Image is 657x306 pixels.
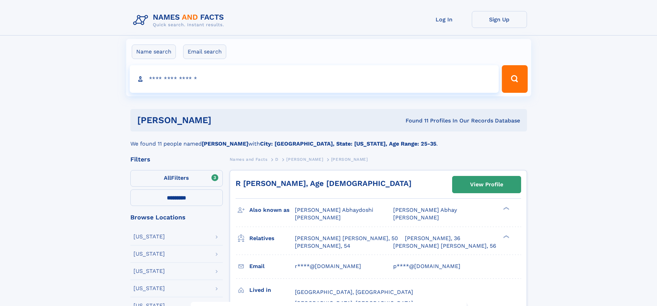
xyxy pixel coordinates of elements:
[249,284,295,296] h3: Lived in
[331,157,368,162] span: [PERSON_NAME]
[202,140,248,147] b: [PERSON_NAME]
[393,214,439,221] span: [PERSON_NAME]
[295,235,398,242] a: [PERSON_NAME] [PERSON_NAME], 50
[295,207,373,213] span: [PERSON_NAME] Abhaydoshi
[308,117,520,125] div: Found 11 Profiles In Our Records Database
[133,251,165,257] div: [US_STATE]
[137,116,309,125] h1: [PERSON_NAME]
[130,131,527,148] div: We found 11 people named with .
[130,11,230,30] img: Logo Names and Facts
[275,157,279,162] span: D
[130,65,499,93] input: search input
[260,140,436,147] b: City: [GEOGRAPHIC_DATA], State: [US_STATE], Age Range: 25-35
[452,176,521,193] a: View Profile
[393,207,457,213] span: [PERSON_NAME] Abhay
[133,268,165,274] div: [US_STATE]
[164,175,171,181] span: All
[393,242,496,250] a: [PERSON_NAME] [PERSON_NAME], 56
[472,11,527,28] a: Sign Up
[470,177,503,193] div: View Profile
[133,234,165,239] div: [US_STATE]
[405,235,460,242] a: [PERSON_NAME], 36
[130,156,223,162] div: Filters
[132,45,176,59] label: Name search
[130,170,223,187] label: Filters
[502,65,527,93] button: Search Button
[236,179,411,188] a: R [PERSON_NAME], Age [DEMOGRAPHIC_DATA]
[295,242,350,250] a: [PERSON_NAME], 54
[249,260,295,272] h3: Email
[417,11,472,28] a: Log In
[249,204,295,216] h3: Also known as
[295,214,341,221] span: [PERSON_NAME]
[501,206,510,211] div: ❯
[133,286,165,291] div: [US_STATE]
[286,155,323,164] a: [PERSON_NAME]
[249,233,295,244] h3: Relatives
[130,214,223,220] div: Browse Locations
[183,45,226,59] label: Email search
[501,234,510,239] div: ❯
[275,155,279,164] a: D
[286,157,323,162] span: [PERSON_NAME]
[230,155,268,164] a: Names and Facts
[295,289,413,295] span: [GEOGRAPHIC_DATA], [GEOGRAPHIC_DATA]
